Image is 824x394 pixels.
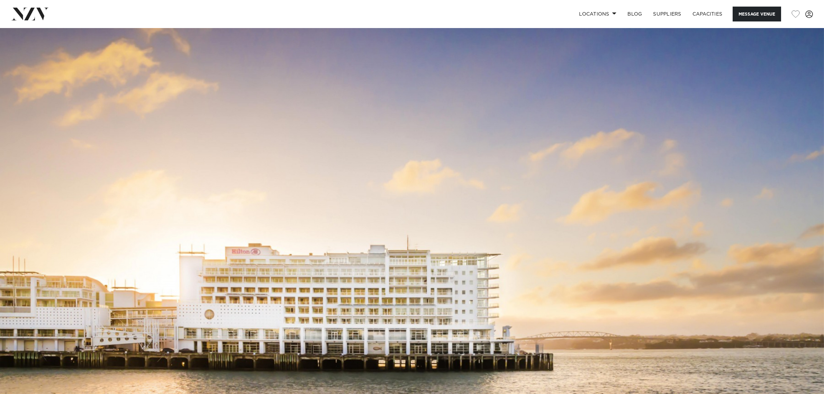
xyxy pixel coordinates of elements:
button: Message Venue [733,7,781,21]
a: Locations [573,7,622,21]
a: SUPPLIERS [648,7,687,21]
img: nzv-logo.png [11,8,49,20]
a: Capacities [687,7,728,21]
a: BLOG [622,7,648,21]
